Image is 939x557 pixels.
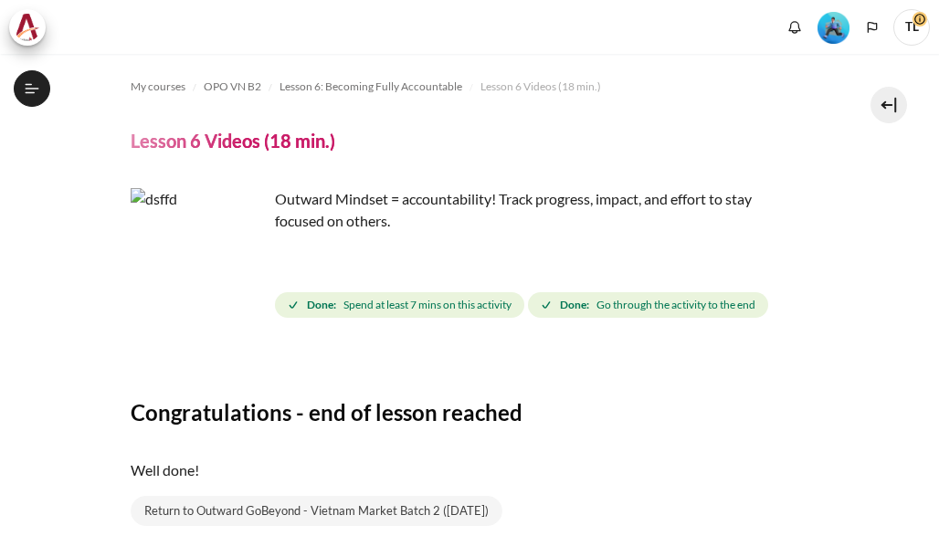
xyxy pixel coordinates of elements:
a: My courses [131,76,185,98]
img: Architeck [15,14,40,41]
div: Level #3 [818,10,849,44]
p: Outward Mindset = accountability! Track progress, impact, and effort to stay focused on others. [131,188,770,232]
span: Spend at least 7 mins on this activity [343,297,512,313]
span: Lesson 6: Becoming Fully Accountable [280,79,462,95]
span: Lesson 6 Videos (18 min.) [480,79,601,95]
button: Languages [859,14,886,41]
strong: Done: [307,297,336,313]
div: Show notification window with no new notifications [781,14,808,41]
img: Level #3 [818,12,849,44]
nav: Navigation bar [131,72,809,101]
a: User menu [893,9,930,46]
span: TL [893,9,930,46]
a: Level #3 [810,10,857,44]
a: Architeck Architeck [9,9,55,46]
span: Go through the activity to the end [596,297,755,313]
a: Lesson 6: Becoming Fully Accountable [280,76,462,98]
a: OPO VN B2 [204,76,261,98]
p: Well done! [131,459,809,481]
a: Return to Outward GoBeyond - Vietnam Market Batch 2 ([DATE]) [131,496,502,527]
div: Completion requirements for Lesson 6 Videos (18 min.) [275,289,772,321]
h4: Lesson 6 Videos (18 min.) [131,129,335,152]
span: OPO VN B2 [204,79,261,95]
strong: Done: [560,297,589,313]
a: Lesson 6 Videos (18 min.) [480,76,601,98]
img: dsffd [131,188,268,325]
h3: Congratulations - end of lesson reached [131,398,809,426]
span: My courses [131,79,185,95]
